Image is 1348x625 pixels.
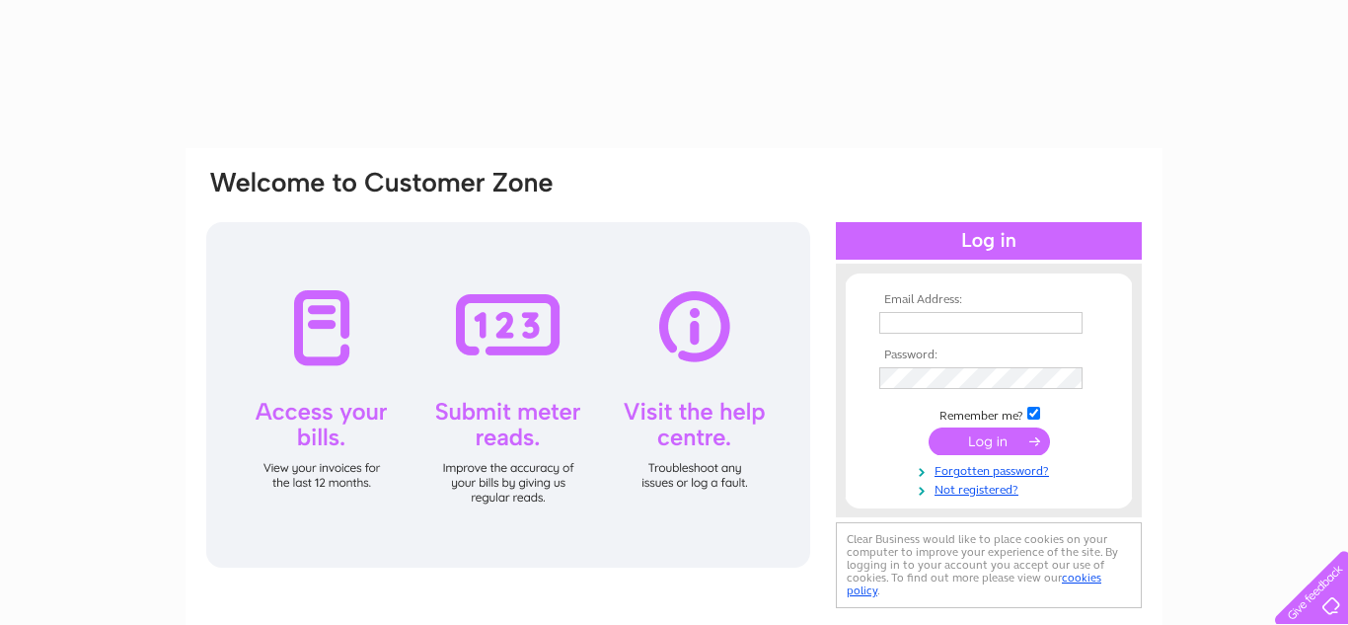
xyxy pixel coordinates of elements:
a: Forgotten password? [879,460,1103,479]
th: Password: [874,349,1103,362]
a: Not registered? [879,479,1103,498]
td: Remember me? [874,404,1103,424]
div: Clear Business would like to place cookies on your computer to improve your experience of the sit... [836,522,1142,608]
th: Email Address: [874,293,1103,307]
a: cookies policy [847,571,1101,597]
input: Submit [929,428,1050,455]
